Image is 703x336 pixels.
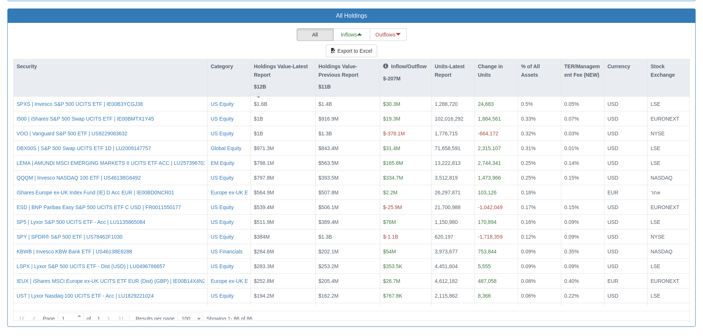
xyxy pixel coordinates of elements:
[211,248,242,255] button: US Financials
[318,84,331,90] strong: $11B
[561,59,604,90] div: TER/Management Fee (NEW)
[478,233,515,240] div: -1,718,359
[318,278,338,284] span: $205.4M
[478,263,515,270] div: 5,555
[607,115,644,122] div: USD
[17,130,127,137] button: VOO | Vanguard S&P 500 ETF | US9229083632
[254,293,274,299] span: $194.2M
[383,76,400,82] strong: $-207M
[17,159,209,167] button: LEMA | AMUNDI MSCI EMERGING MARKETS II UCITS ETF ACC | LU2573967036
[383,263,402,269] span: $353.5K
[17,292,154,299] div: UST | Lyxor Nasdaq-100 UCITS ETF - Acc | LU1829221024
[521,130,558,137] div: 0.32%
[607,263,644,270] div: USD
[91,315,100,322] span: 1
[13,13,690,19] h3: All Holdings
[478,248,515,255] div: 753,844
[521,100,558,108] div: 0.5%
[254,234,270,240] span: $384M
[607,277,644,285] div: EUR
[564,100,601,108] div: 0.05%
[521,159,558,167] div: 0.25%
[383,190,397,195] span: $2.2M
[211,159,234,167] button: EM Equity
[211,218,234,226] button: US Equity
[435,145,472,152] div: 71,658,591
[211,174,234,181] button: US Equity
[318,175,338,181] span: $393.5M
[254,116,263,122] span: $1B
[651,277,686,285] div: EURONEXT
[17,145,151,152] button: DBX00S | S&P 500 Swap UCITS ETF 1D | LU2009147757
[435,277,472,285] div: 4,612,182
[435,115,472,122] div: 102,016,292
[521,115,558,122] div: 0.33%
[478,292,515,299] div: 8,366
[254,190,274,195] span: $564.9M
[254,263,274,269] span: $283.3M
[254,101,268,107] span: $1.6B
[318,160,338,166] span: $563.5M
[17,189,174,196] div: iShares Europe ex-UK Index Fund (IE) D Acc EUR | IE00BD0NCR01
[206,312,252,325] div: Showing 1 - 86 of 86
[607,159,644,167] div: USD
[135,315,175,322] span: Results per page
[254,84,266,90] strong: $12B
[318,145,338,151] span: $843.4M
[211,277,259,285] button: Europe ex-UK Equity
[651,292,686,299] div: LSE
[651,218,686,226] div: LSE
[383,249,396,254] span: $54M
[254,219,274,225] span: $511.9M
[435,263,472,270] div: 4,451,604
[318,293,338,299] span: $162.2M
[17,174,141,181] button: QQQM | Invesco NASDAQ 100 ETF | US46138G6492
[297,28,334,41] button: All
[211,115,234,122] button: US Equity
[318,131,332,136] span: $1.3B
[435,130,472,137] div: 1,776,715
[326,45,377,57] button: Export to Excel
[651,248,686,255] div: NASDAQ
[318,62,377,79] p: Holdings Value-Previous Report
[651,174,686,181] div: NASDAQ
[383,145,400,151] span: $31.4M
[564,263,601,270] div: 0.09%
[607,292,644,299] div: USD
[318,249,338,254] span: $202.1M
[211,130,234,137] button: US Equity
[564,159,601,167] div: 0.14%
[17,218,145,226] button: SP5 | Lyxor S&P 500 UCITS ETF - Acc | LU1135865084
[254,131,263,136] span: $1B
[211,263,234,270] button: US Equity
[179,315,190,322] div: 100
[17,263,165,270] button: LSPX | Lyxor S&P 500 UCITS ETF - Dist (USD) | LU0496786657
[318,263,338,269] span: $253.2M
[254,204,274,210] span: $539.4M
[318,116,338,122] span: $916.9M
[607,145,644,152] div: USD
[211,292,234,299] button: US Equity
[383,234,398,240] span: $-1.1B
[383,116,400,122] span: $19.3M
[478,115,515,122] div: 1,884,561
[254,175,274,181] span: $797.8M
[318,204,338,210] span: $506.1M
[564,115,601,122] div: 0.07%
[17,277,209,285] button: IEUX | iShares MSCI Europe ex-UK UCITS ETF EUR (Dist) (GBP) | IE00B14X4N27
[478,100,515,108] div: 24,683
[564,204,601,211] div: 0.15%
[478,189,515,196] div: 103,126
[211,233,234,240] button: US Equity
